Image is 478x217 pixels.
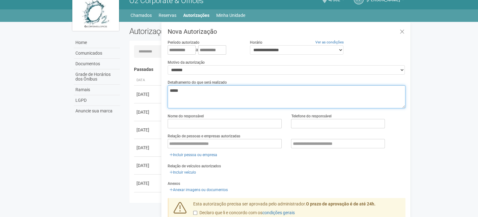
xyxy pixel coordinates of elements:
[136,127,160,133] div: [DATE]
[168,80,227,85] label: Detalhamento do que será realizado
[74,85,120,95] a: Ramais
[74,69,120,85] a: Grade de Horários dos Ônibus
[168,40,199,45] label: Período autorizado
[250,40,262,45] label: Horário
[74,95,120,106] a: LGPD
[168,113,204,119] label: Nome do responsável
[136,109,160,115] div: [DATE]
[74,106,120,116] a: Anuncie sua marca
[168,163,221,169] label: Relação de veículos autorizados
[193,210,295,216] label: Declaro que li e concordo com os
[136,180,160,186] div: [DATE]
[216,11,245,20] a: Minha Unidade
[74,48,120,59] a: Comunicados
[168,45,241,55] div: a
[131,11,152,20] a: Chamados
[136,198,160,204] div: [DATE]
[159,11,176,20] a: Reservas
[262,210,295,215] a: condições gerais
[168,181,180,186] label: Anexos
[168,169,198,176] a: Incluir veículo
[136,145,160,151] div: [DATE]
[168,28,405,35] h3: Nova Autorização
[168,151,219,158] a: Incluir pessoa ou empresa
[183,11,209,20] a: Autorizações
[168,60,205,65] label: Motivo da autorização
[136,91,160,97] div: [DATE]
[129,27,263,36] h2: Autorizações
[134,67,401,72] h4: Passadas
[74,59,120,69] a: Documentos
[193,211,197,215] input: Declaro que li e concordo com oscondições gerais
[168,186,230,193] a: Anexar imagens ou documentos
[168,133,240,139] label: Relação de pessoas e empresas autorizadas
[315,40,344,44] a: Ver as condições
[291,113,331,119] label: Telefone do responsável
[74,37,120,48] a: Home
[136,162,160,169] div: [DATE]
[134,75,162,86] th: Data
[306,201,375,206] strong: O prazo de aprovação é de até 24h.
